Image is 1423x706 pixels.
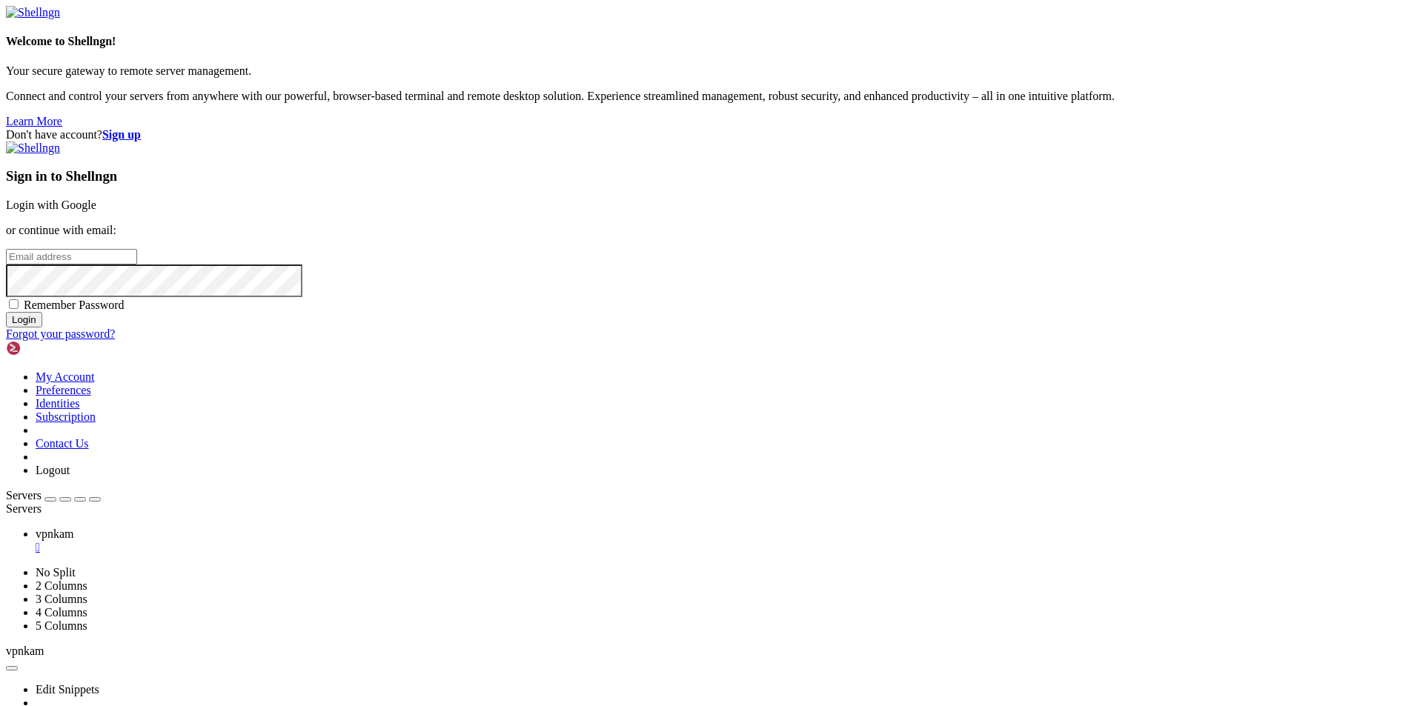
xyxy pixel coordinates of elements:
[6,35,1417,48] h4: Welcome to Shellngn!
[6,489,42,502] span: Servers
[6,312,42,327] input: Login
[9,299,19,309] input: Remember Password
[6,90,1417,103] p: Connect and control your servers from anywhere with our powerful, browser-based terminal and remo...
[36,384,91,396] a: Preferences
[36,683,99,696] a: Edit Snippets
[36,410,96,423] a: Subscription
[6,128,1417,141] div: Don't have account?
[6,6,60,19] img: Shellngn
[36,619,87,632] a: 5 Columns
[36,566,76,579] a: No Split
[36,464,70,476] a: Logout
[24,299,125,311] span: Remember Password
[6,249,137,264] input: Email address
[6,224,1417,237] p: or continue with email:
[36,593,87,605] a: 3 Columns
[6,199,96,211] a: Login with Google
[36,527,74,540] span: vpnkam
[36,437,89,450] a: Contact Us
[6,64,1417,78] p: Your secure gateway to remote server management.
[6,502,1417,516] div: Servers
[6,168,1417,184] h3: Sign in to Shellngn
[6,341,91,356] img: Shellngn
[36,606,87,619] a: 4 Columns
[36,370,95,383] a: My Account
[6,327,115,340] a: Forgot your password?
[102,128,141,141] a: Sign up
[36,579,87,592] a: 2 Columns
[6,645,44,657] span: vpnkam
[6,489,101,502] a: Servers
[36,527,1417,554] a: vpnkam
[36,397,80,410] a: Identities
[36,541,1417,554] a: 
[6,115,62,127] a: Learn More
[6,141,60,155] img: Shellngn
